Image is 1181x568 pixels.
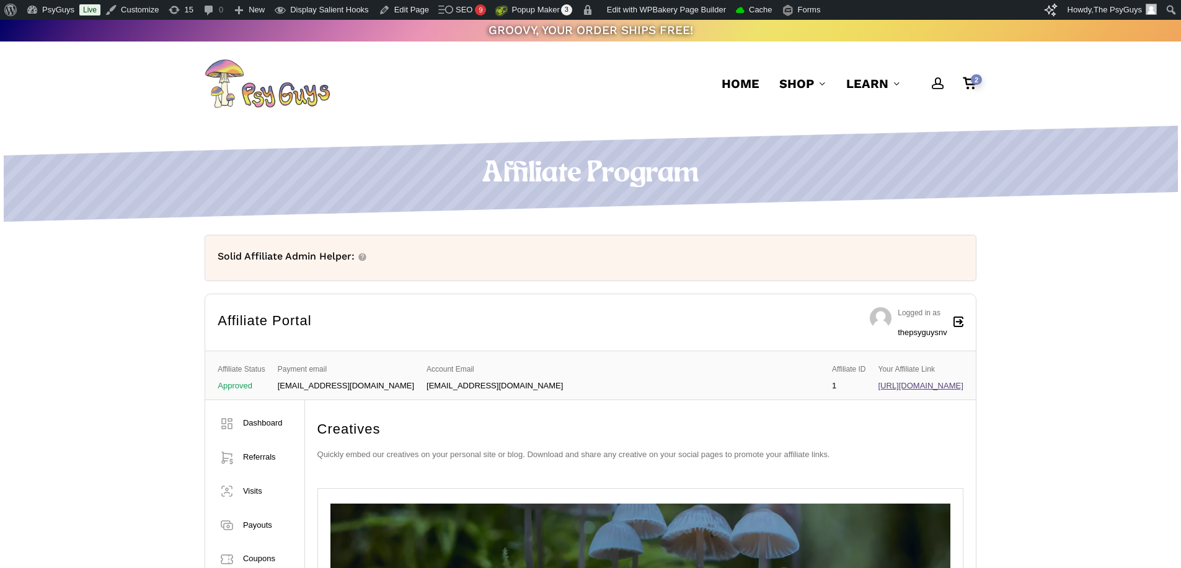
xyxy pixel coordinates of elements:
[205,59,330,108] img: PsyGuys
[475,4,486,15] div: 9
[779,75,826,92] a: Shop
[243,486,262,496] span: Visits
[878,360,963,378] span: Your Affiliate Link
[1146,4,1157,15] img: Avatar photo
[317,446,963,476] p: Quickly embed our creatives on your personal site or blog. Download and share any creative on you...
[878,381,963,390] a: [URL][DOMAIN_NAME]
[971,74,982,85] span: 2
[243,418,283,427] span: Dashboard
[278,360,414,378] span: Payment email
[846,75,901,92] a: Learn
[898,308,940,317] span: Logged in as
[79,4,100,15] a: Live
[218,382,265,390] p: Approved
[832,360,865,378] span: Affiliate ID
[218,307,311,334] h2: Affiliate Portal
[870,307,891,329] img: Avatar photo
[211,406,298,440] a: Dashboard
[712,42,976,126] nav: Main Menu
[243,452,276,461] span: Referrals
[1094,5,1142,14] span: The PsyGuys
[898,324,947,342] div: thepsyguysnv
[561,4,572,15] span: 3
[211,509,298,543] a: Payouts
[722,75,759,92] a: Home
[846,76,888,91] span: Learn
[278,382,414,390] p: [EMAIL_ADDRESS][DOMAIN_NAME]
[427,382,563,390] p: [EMAIL_ADDRESS][DOMAIN_NAME]
[218,360,265,378] span: Affiliate Status
[205,157,976,191] h1: Affiliate Program
[722,76,759,91] span: Home
[779,76,814,91] span: Shop
[317,416,963,443] h2: Creatives
[243,520,272,530] span: Payouts
[218,248,355,266] div: Solid Affiliate Admin Helper:
[211,474,298,509] a: Visits
[211,440,298,474] a: Referrals
[427,360,563,378] span: Account Email
[243,554,275,563] span: Coupons
[832,382,865,390] p: 1
[963,77,976,90] a: Cart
